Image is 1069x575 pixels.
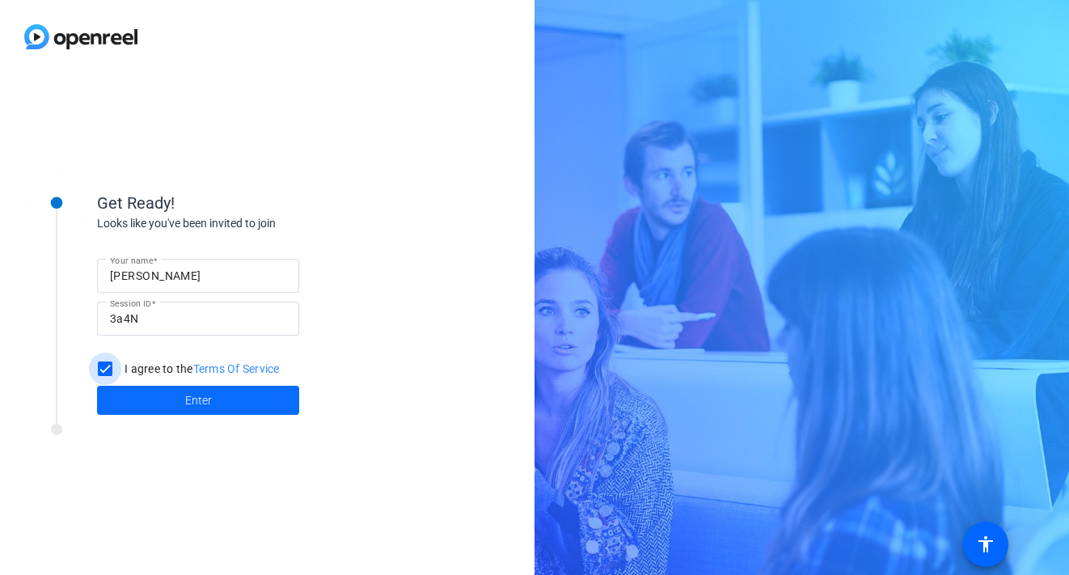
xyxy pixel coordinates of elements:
[185,392,212,409] span: Enter
[97,215,420,232] div: Looks like you've been invited to join
[110,298,151,308] mat-label: Session ID
[110,256,153,265] mat-label: Your name
[97,191,420,215] div: Get Ready!
[193,362,280,375] a: Terms Of Service
[121,361,280,377] label: I agree to the
[97,386,299,415] button: Enter
[976,535,995,554] mat-icon: accessibility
